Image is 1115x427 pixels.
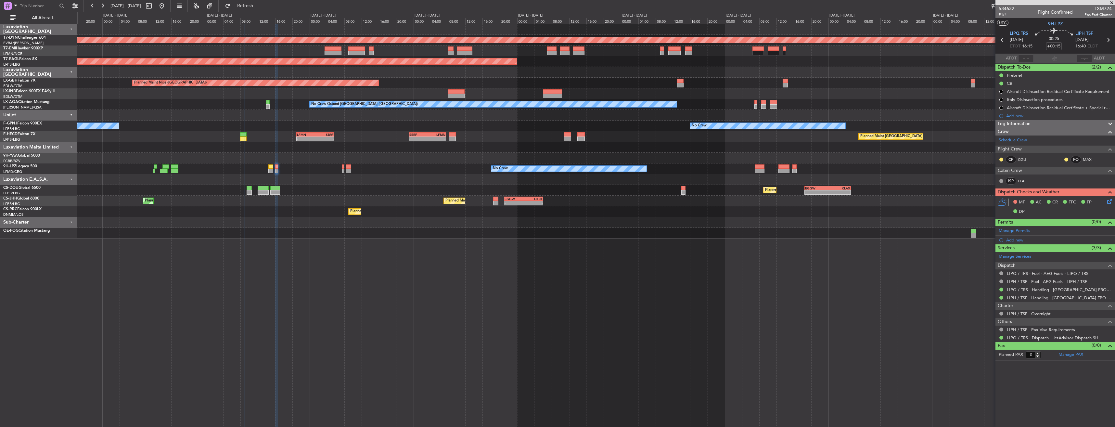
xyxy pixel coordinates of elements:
span: CS-JHH [3,197,17,201]
div: Planned Maint [GEOGRAPHIC_DATA] ([GEOGRAPHIC_DATA]) [445,196,548,206]
div: 00:00 [310,18,327,24]
a: LFPB/LBG [3,62,20,67]
a: 9H-YAAGlobal 5000 [3,154,40,158]
div: 12:00 [776,18,794,24]
div: 16:00 [171,18,188,24]
div: 16:00 [482,18,500,24]
div: No Crew [493,164,508,174]
span: P1/4 [999,12,1014,18]
span: 534632 [999,5,1014,12]
div: 08:00 [656,18,673,24]
span: 16:15 [1022,43,1032,50]
div: Flight Confirmed [1038,9,1073,16]
a: LIPQ / TRS - Fuel - AEG Fuels - LIPQ / TRS [1007,271,1088,276]
span: (2/2) [1092,64,1101,71]
div: 12:00 [673,18,690,24]
span: Crew [998,128,1009,136]
div: - [828,190,851,194]
span: 9H-LPZ [3,164,16,168]
span: LX-GBH [3,79,18,83]
div: Planned Maint Lagos ([PERSON_NAME]) [350,207,417,216]
a: LX-INBFalcon 900EX EASy II [3,89,55,93]
button: All Aircraft [7,13,70,23]
a: LIPQ / TRS - Dispatch - JetAdvisor Dispatch 9H [1007,335,1098,341]
a: T7-EAGLFalcon 8X [3,57,37,61]
a: 9H-LPZLegacy 500 [3,164,37,168]
span: FP [1087,199,1092,206]
a: DNMM/LOS [3,212,23,217]
div: 16:00 [586,18,604,24]
div: [DATE] - [DATE] [726,13,751,19]
div: ISP [1006,177,1016,185]
div: KLAX [828,186,851,190]
a: MAX [1083,157,1097,162]
span: Dispatch [998,262,1016,269]
span: [DATE] - [DATE] [110,3,141,9]
a: LFPB/LBG [3,201,20,206]
div: 08:00 [344,18,362,24]
a: LFMN/NCE [3,51,22,56]
div: 20:00 [500,18,517,24]
div: No Crew Ostend-[GEOGRAPHIC_DATA] ([GEOGRAPHIC_DATA]) [311,99,418,109]
div: Planned Maint [GEOGRAPHIC_DATA] ([GEOGRAPHIC_DATA]) [765,185,867,195]
span: ELDT [1087,43,1098,50]
a: FCBB/BZV [3,159,20,163]
div: [DATE] - [DATE] [829,13,854,19]
div: 16:00 [898,18,915,24]
div: 20:00 [189,18,206,24]
div: - [524,201,543,205]
div: 12:00 [880,18,898,24]
span: Leg Information [998,120,1031,128]
div: Prebrief [1007,72,1022,78]
a: LIPH / TSF - Fuel - AEG Fuels - LIPH / TSF [1007,279,1087,284]
a: LLA [1018,178,1032,184]
a: LX-GBHFalcon 7X [3,79,35,83]
div: - [315,137,334,141]
a: F-HECDFalcon 7X [3,132,35,136]
a: CS-RRCFalcon 900LX [3,207,42,211]
div: 00:00 [102,18,120,24]
div: 08:00 [552,18,569,24]
div: - [297,137,315,141]
div: Aircraft Disinsection Residual Certificate Requirement [1007,89,1109,94]
div: 08:00 [863,18,880,24]
span: ALDT [1094,55,1105,62]
a: LX-AOACitation Mustang [3,100,50,104]
span: ATOT [1006,55,1017,62]
span: [DATE] [1010,37,1023,43]
div: EGGW [505,197,524,201]
div: SBRF [409,133,427,136]
div: 08:00 [240,18,258,24]
a: EDLW/DTM [3,84,22,88]
div: 00:00 [517,18,534,24]
div: 04:00 [534,18,552,24]
div: 08:00 [448,18,465,24]
input: Trip Number [20,1,57,11]
span: Charter [998,302,1013,310]
div: 00:00 [206,18,223,24]
div: SBRF [315,133,334,136]
div: 20:00 [915,18,932,24]
div: 16:00 [379,18,396,24]
span: Dispatch To-Dos [998,64,1031,71]
div: 12:00 [362,18,379,24]
a: LFPB/LBG [3,191,20,196]
a: T7-DYNChallenger 604 [3,36,46,40]
a: Manage Services [999,253,1031,260]
div: LFMN [297,133,315,136]
div: Aircraft Disinsection Residual Certificate + Special request [1007,105,1112,110]
div: 16:00 [794,18,811,24]
div: [DATE] - [DATE] [207,13,232,19]
span: All Aircraft [17,16,69,20]
div: 20:00 [292,18,310,24]
div: [DATE] - [DATE] [933,13,958,19]
a: Manage Permits [999,228,1030,234]
a: LIPH / TSF - Overnight [1007,311,1051,317]
div: - [805,190,828,194]
a: LIPH / TSF - Pax Visa Requirements [1007,327,1075,332]
div: 00:00 [414,18,431,24]
div: [DATE] - [DATE] [415,13,440,19]
a: Schedule Crew [999,137,1027,144]
span: CS-DOU [3,186,19,190]
div: Planned Maint [GEOGRAPHIC_DATA] ([GEOGRAPHIC_DATA]) [860,132,963,141]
